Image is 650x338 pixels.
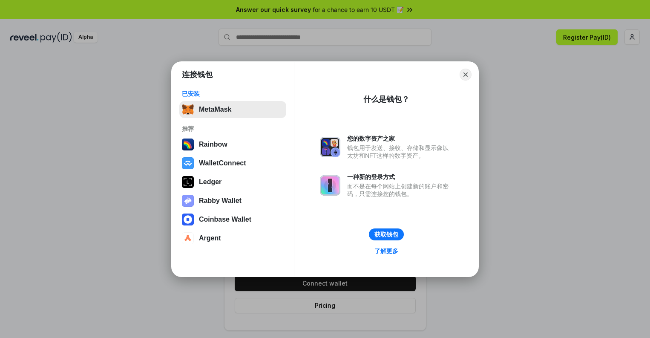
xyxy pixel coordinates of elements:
a: 了解更多 [369,246,403,257]
button: Rabby Wallet [179,192,286,209]
img: svg+xml,%3Csvg%20width%3D%2228%22%20height%3D%2228%22%20viewBox%3D%220%200%2028%2028%22%20fill%3D... [182,157,194,169]
button: Close [460,69,472,81]
div: Rainbow [199,141,227,148]
img: svg+xml,%3Csvg%20width%3D%2228%22%20height%3D%2228%22%20viewBox%3D%220%200%2028%2028%22%20fill%3D... [182,214,194,225]
div: 获取钱包 [374,231,398,238]
h1: 连接钱包 [182,69,213,80]
button: 获取钱包 [369,228,404,240]
div: MetaMask [199,106,231,113]
div: 您的数字资产之家 [347,135,453,142]
div: 了解更多 [374,247,398,255]
button: WalletConnect [179,155,286,172]
div: 而不是在每个网站上创建新的账户和密码，只需连接您的钱包。 [347,182,453,198]
img: svg+xml,%3Csvg%20xmlns%3D%22http%3A%2F%2Fwww.w3.org%2F2000%2Fsvg%22%20fill%3D%22none%22%20viewBox... [320,137,340,157]
div: 什么是钱包？ [363,94,409,104]
div: Rabby Wallet [199,197,242,205]
button: Argent [179,230,286,247]
img: svg+xml,%3Csvg%20fill%3D%22none%22%20height%3D%2233%22%20viewBox%3D%220%200%2035%2033%22%20width%... [182,104,194,116]
img: svg+xml,%3Csvg%20xmlns%3D%22http%3A%2F%2Fwww.w3.org%2F2000%2Fsvg%22%20fill%3D%22none%22%20viewBox... [182,195,194,207]
div: 已安装 [182,90,284,98]
div: 推荐 [182,125,284,133]
div: 钱包用于发送、接收、存储和显示像以太坊和NFT这样的数字资产。 [347,144,453,159]
button: Coinbase Wallet [179,211,286,228]
div: Argent [199,234,221,242]
div: 一种新的登录方式 [347,173,453,181]
img: svg+xml,%3Csvg%20xmlns%3D%22http%3A%2F%2Fwww.w3.org%2F2000%2Fsvg%22%20width%3D%2228%22%20height%3... [182,176,194,188]
div: WalletConnect [199,159,246,167]
button: Ledger [179,173,286,191]
img: svg+xml,%3Csvg%20xmlns%3D%22http%3A%2F%2Fwww.w3.org%2F2000%2Fsvg%22%20fill%3D%22none%22%20viewBox... [320,175,340,196]
div: Ledger [199,178,221,186]
div: Coinbase Wallet [199,216,251,223]
button: MetaMask [179,101,286,118]
img: svg+xml,%3Csvg%20width%3D%22120%22%20height%3D%22120%22%20viewBox%3D%220%200%20120%20120%22%20fil... [182,139,194,150]
button: Rainbow [179,136,286,153]
img: svg+xml,%3Csvg%20width%3D%2228%22%20height%3D%2228%22%20viewBox%3D%220%200%2028%2028%22%20fill%3D... [182,232,194,244]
